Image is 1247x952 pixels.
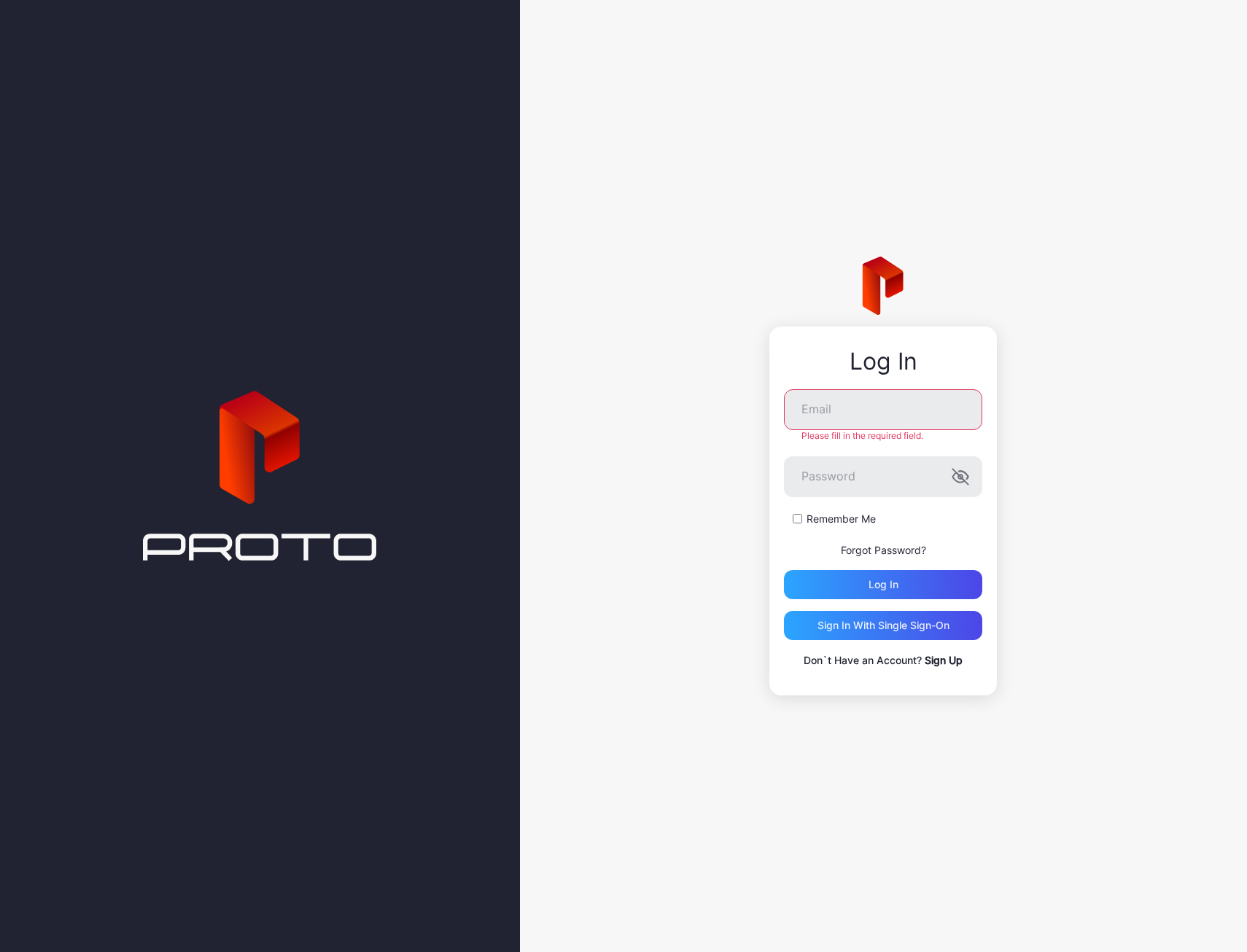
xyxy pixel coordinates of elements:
input: Password [784,456,982,497]
a: Forgot Password? [841,544,926,556]
div: Sign in With Single Sign-On [817,620,949,631]
p: Don`t Have an Account? [784,652,982,669]
div: Please fill in the required field. [784,430,982,442]
button: Password [952,468,969,485]
div: Log in [869,579,898,590]
button: Log in [784,570,982,599]
input: Email [784,389,982,430]
div: Log In [784,348,982,375]
a: Sign Up [925,654,963,666]
label: Remember Me [807,512,876,526]
button: Sign in With Single Sign-On [784,611,982,640]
